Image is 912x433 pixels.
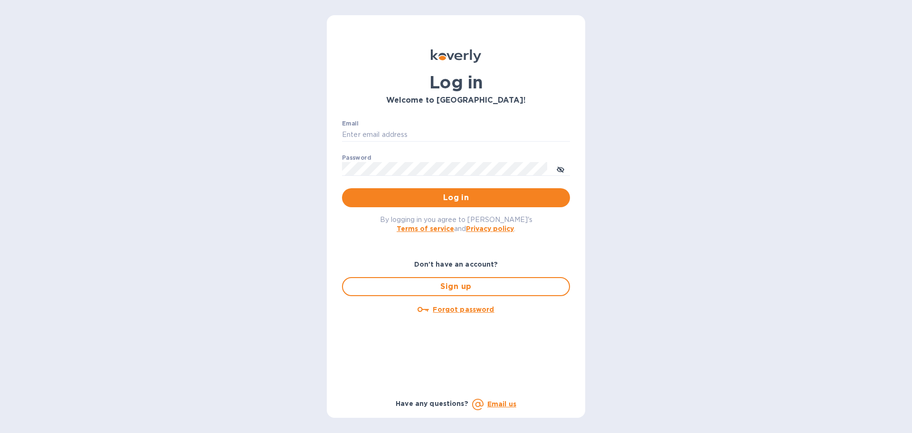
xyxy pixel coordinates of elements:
[414,260,498,268] b: Don't have an account?
[342,72,570,92] h1: Log in
[431,49,481,63] img: Koverly
[351,281,561,292] span: Sign up
[396,400,468,407] b: Have any questions?
[551,159,570,178] button: toggle password visibility
[342,121,359,126] label: Email
[433,306,494,313] u: Forgot password
[342,155,371,161] label: Password
[397,225,454,232] a: Terms of service
[487,400,516,408] a: Email us
[342,277,570,296] button: Sign up
[342,128,570,142] input: Enter email address
[342,188,570,207] button: Log in
[350,192,562,203] span: Log in
[380,216,532,232] span: By logging in you agree to [PERSON_NAME]'s and .
[466,225,514,232] a: Privacy policy
[342,96,570,105] h3: Welcome to [GEOGRAPHIC_DATA]!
